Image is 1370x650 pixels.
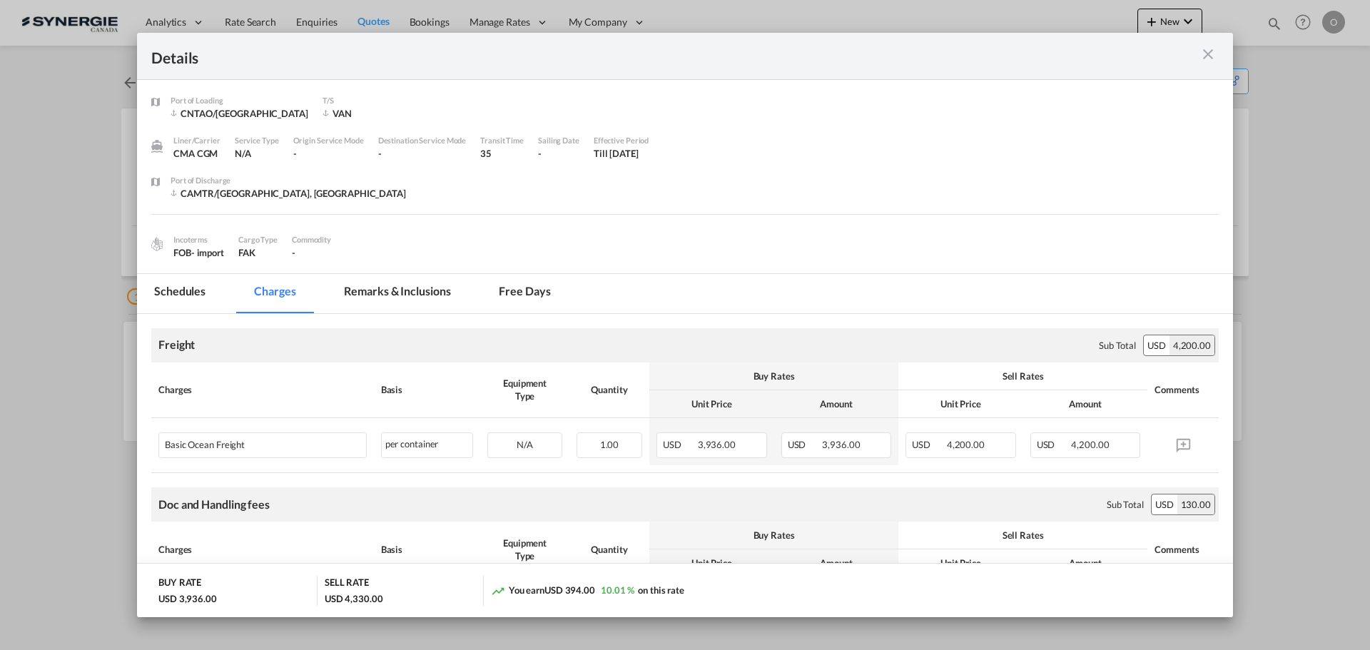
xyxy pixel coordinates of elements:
span: USD 394.00 [544,584,595,596]
md-tab-item: Free days [482,274,567,313]
span: N/A [517,439,533,450]
span: USD [788,439,821,450]
div: Quantity [577,383,642,396]
div: VAN [323,107,437,120]
img: cargo.png [149,236,165,252]
div: USD 4,330.00 [325,592,383,605]
div: Buy Rates [656,529,891,542]
div: Equipment Type [487,377,562,402]
div: USD [1144,335,1169,355]
span: N/A [235,148,251,159]
md-dialog: Port of Loading ... [137,33,1233,618]
md-tab-item: Remarks & Inclusions [327,274,467,313]
div: Charges [158,543,367,556]
div: Basic Ocean Freight [165,433,311,450]
div: Till 6 Sep 2025 [594,147,639,160]
div: Cargo Type [238,233,278,246]
md-tab-item: Schedules [137,274,223,313]
div: Sailing Date [538,134,579,147]
span: 1.00 [600,439,619,450]
span: 4,200.00 [1071,439,1109,450]
div: SELL RATE [325,576,369,592]
div: T/S [323,94,437,107]
div: CAMTR/Montreal, QC [171,187,406,200]
div: FOB [173,246,224,259]
div: 35 [480,147,524,160]
th: Unit Price [649,390,774,418]
div: FAK [238,246,278,259]
th: Comments [1147,522,1219,577]
th: Unit Price [898,390,1023,418]
span: USD [663,439,696,450]
md-icon: icon-close m-3 fg-AAA8AD cursor [1199,46,1217,63]
span: 3,936.00 [698,439,736,450]
div: Sub Total [1099,339,1136,352]
th: Amount [774,549,899,577]
div: Incoterms [173,233,224,246]
div: USD [1152,494,1177,514]
div: Doc and Handling fees [158,497,270,512]
div: Details [151,47,1112,65]
th: Unit Price [898,549,1023,577]
div: Freight [158,337,195,352]
div: Port of Loading [171,94,308,107]
div: Quantity [577,543,642,556]
md-pagination-wrapper: Use the left and right arrow keys to navigate between tabs [137,274,582,313]
span: USD [1037,439,1070,450]
div: 130.00 [1177,494,1214,514]
th: Amount [1023,390,1148,418]
div: Destination Service Mode [378,134,467,147]
div: Basis [381,383,474,396]
div: - [538,147,579,160]
div: Service Type [235,134,279,147]
div: Effective Period [594,134,649,147]
div: Sub Total [1107,498,1144,511]
div: Charges [158,383,367,396]
div: You earn on this rate [491,584,684,599]
div: - [378,147,467,160]
th: Comments [1147,362,1219,418]
div: 4,200.00 [1169,335,1214,355]
div: Port of Discharge [171,174,406,187]
div: Origin Service Mode [293,134,364,147]
th: Amount [1023,549,1148,577]
div: USD 3,936.00 [158,592,217,605]
md-icon: icon-trending-up [491,584,505,598]
th: Unit Price [649,549,774,577]
md-tab-item: Charges [237,274,313,313]
th: Amount [774,390,899,418]
div: BUY RATE [158,576,201,592]
span: - [292,247,295,258]
span: USD [912,439,945,450]
div: - [293,147,364,160]
span: 4,200.00 [947,439,985,450]
div: Buy Rates [656,370,891,382]
div: per container [381,432,474,458]
div: CNTAO/Qingdao [171,107,308,120]
div: Equipment Type [487,537,562,562]
div: CMA CGM [173,147,220,160]
div: Basis [381,543,474,556]
div: Transit Time [480,134,524,147]
div: - import [191,246,224,259]
div: Sell Rates [905,370,1140,382]
span: 3,936.00 [822,439,860,450]
div: Commodity [292,233,331,246]
span: 10.01 % [601,584,634,596]
div: Sell Rates [905,529,1140,542]
div: Liner/Carrier [173,134,220,147]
